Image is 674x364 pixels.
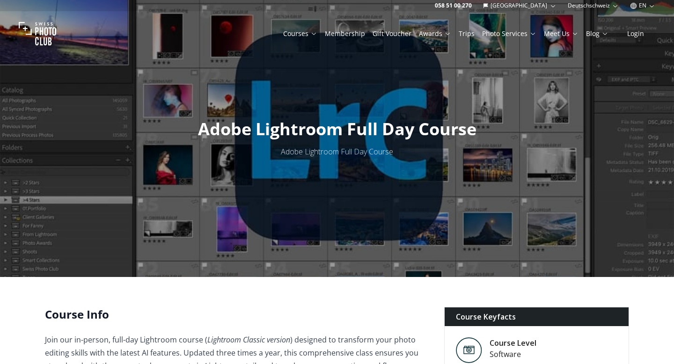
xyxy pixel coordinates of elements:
button: Trips [455,27,478,40]
div: Course Keyfacts [445,307,629,326]
img: Level [456,337,482,363]
span: Adobe Lightroom Full Day Course [281,146,393,157]
a: Blog [586,29,608,38]
button: Photo Services [478,27,540,40]
button: Blog [582,27,612,40]
a: 058 51 00 270 [435,2,472,9]
em: Lightroom Classic version [207,335,290,345]
button: Membership [321,27,369,40]
a: Meet Us [544,29,579,38]
button: Gift Voucher [369,27,415,40]
button: Awards [415,27,455,40]
button: Meet Us [540,27,582,40]
a: Trips [459,29,475,38]
h2: Course Info [45,307,429,322]
a: Membership [325,29,365,38]
div: Software [490,349,536,360]
button: Login [616,27,655,40]
a: Gift Voucher [373,29,411,38]
button: Courses [279,27,321,40]
span: Adobe Lightroom Full Day Course [198,117,476,140]
div: Course Level [490,337,536,349]
a: Photo Services [482,29,536,38]
a: Courses [283,29,317,38]
img: Swiss photo club [19,15,56,52]
a: Awards [419,29,451,38]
